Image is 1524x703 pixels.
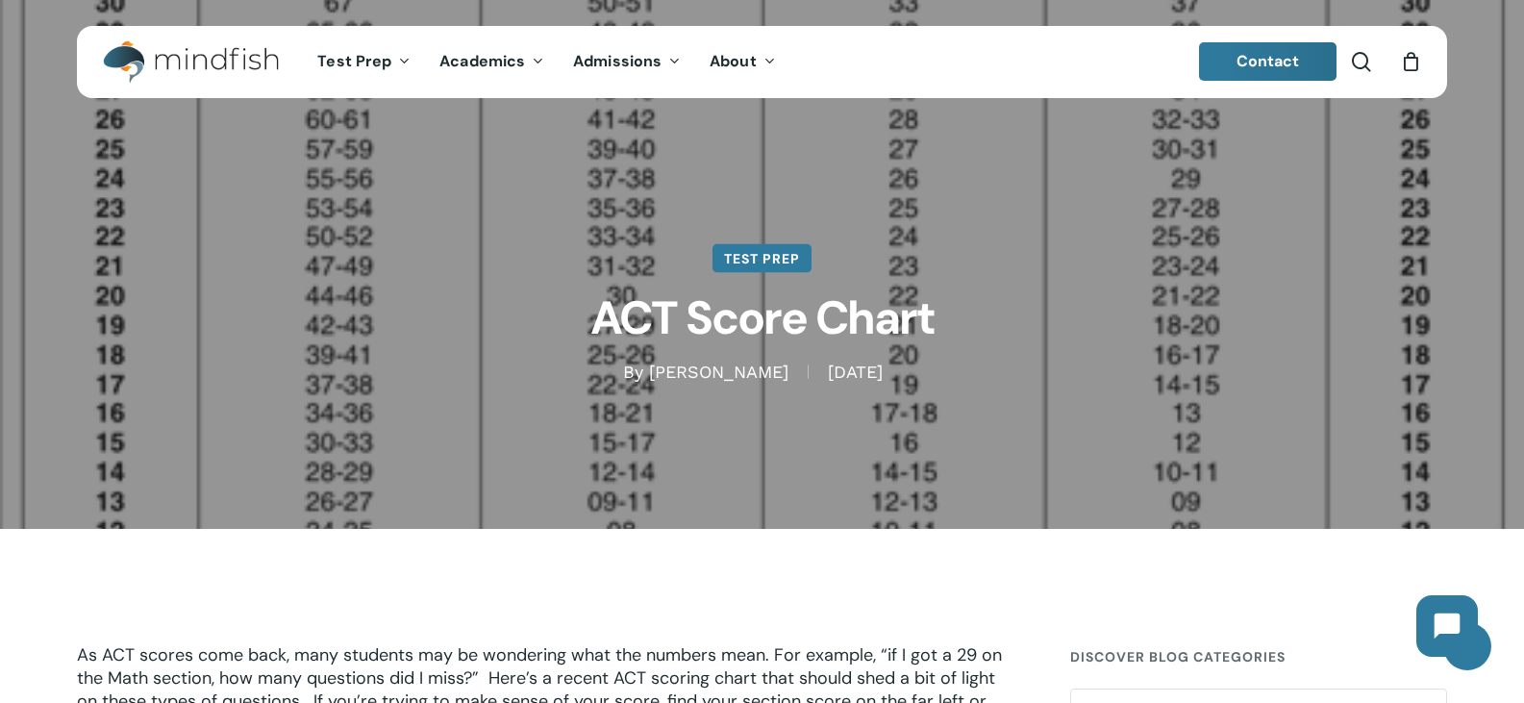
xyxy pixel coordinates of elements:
[712,244,812,273] a: Test Prep
[1199,42,1337,81] a: Contact
[303,54,425,70] a: Test Prep
[573,51,662,71] span: Admissions
[1397,576,1497,676] iframe: Chatbot
[1400,51,1421,72] a: Cart
[303,26,789,98] nav: Main Menu
[559,54,695,70] a: Admissions
[1070,640,1447,674] h4: Discover Blog Categories
[623,365,643,379] span: By
[808,365,902,379] span: [DATE]
[282,276,1243,361] h1: ACT Score Chart
[425,54,559,70] a: Academics
[77,26,1447,98] header: Main Menu
[439,51,525,71] span: Academics
[1237,51,1300,71] span: Contact
[695,54,790,70] a: About
[317,51,391,71] span: Test Prep
[710,51,757,71] span: About
[649,362,788,382] a: [PERSON_NAME]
